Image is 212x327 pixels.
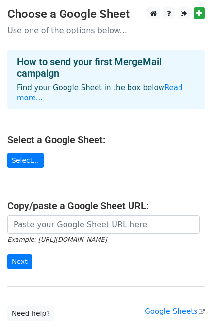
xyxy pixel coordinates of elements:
[17,83,195,103] p: Find your Google Sheet in the box below
[17,56,195,79] h4: How to send your first MergeMail campaign
[17,83,183,102] a: Read more...
[7,7,205,21] h3: Choose a Google Sheet
[7,215,200,234] input: Paste your Google Sheet URL here
[7,200,205,212] h4: Copy/paste a Google Sheet URL:
[7,254,32,269] input: Next
[7,25,205,35] p: Use one of the options below...
[7,306,54,321] a: Need help?
[145,307,205,316] a: Google Sheets
[7,134,205,146] h4: Select a Google Sheet:
[7,153,44,168] a: Select...
[7,236,107,243] small: Example: [URL][DOMAIN_NAME]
